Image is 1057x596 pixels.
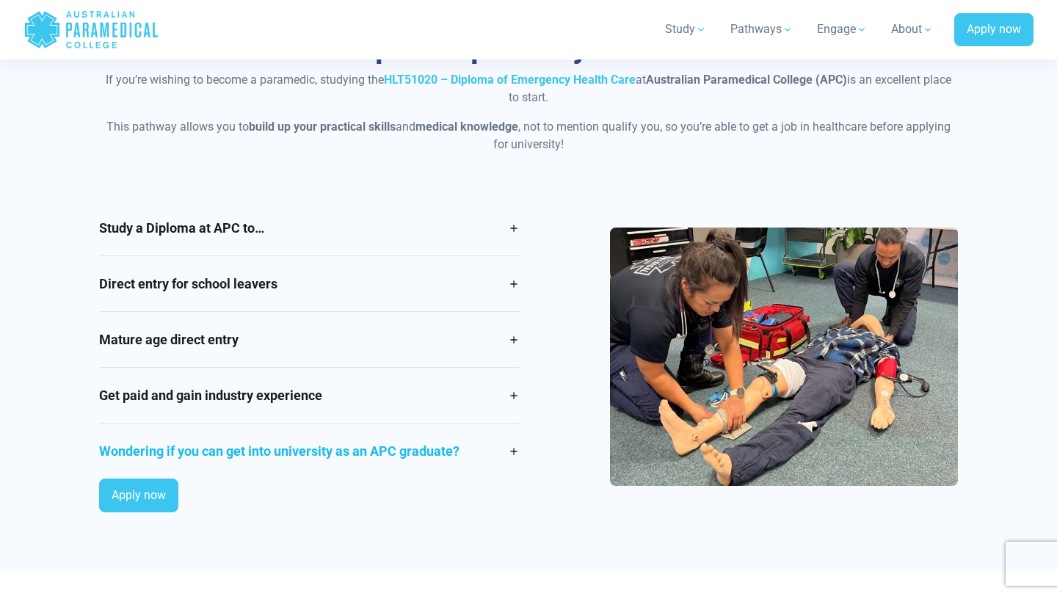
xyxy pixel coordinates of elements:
strong: medical knowledge [415,120,518,134]
a: Apply now [99,479,178,512]
strong: Australian Paramedical College (APC) [646,73,847,87]
a: Pathways [722,9,802,50]
a: Study [656,9,716,50]
a: Apply now [954,13,1034,47]
a: Mature age direct entry [99,312,520,367]
a: Engage [808,9,876,50]
a: Get paid and gain industry experience [99,368,520,423]
p: This pathway allows you to and , not to mention qualify you, so you’re able to get a job in healt... [99,118,958,153]
strong: build up your practical skills [249,120,396,134]
a: About [882,9,942,50]
a: Direct entry for school leavers [99,256,520,311]
a: HLT51020 – Diploma of Emergency Health Care [384,73,636,87]
a: Australian Paramedical College [23,6,159,54]
a: Study a Diploma at APC to… [99,200,520,255]
a: Wondering if you can get into university as an APC graduate? [99,424,520,479]
p: If you’re wishing to become a paramedic, studying the at is an excellent place to start. [99,71,958,106]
